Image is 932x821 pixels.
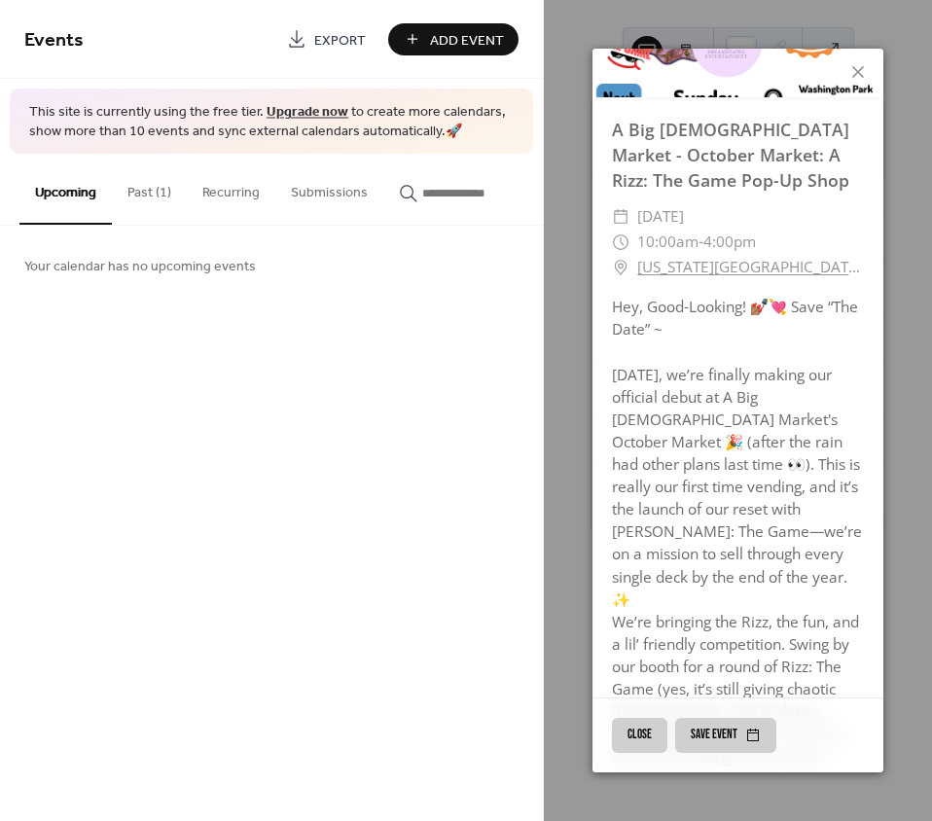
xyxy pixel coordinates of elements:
button: Save event [675,718,776,753]
span: - [699,232,703,252]
span: Export [314,30,366,51]
a: [US_STATE][GEOGRAPHIC_DATA], [GEOGRAPHIC_DATA], [GEOGRAPHIC_DATA] [637,255,864,280]
span: 10:00am [637,232,699,252]
a: Upgrade now [267,99,348,125]
div: ​ [612,255,629,280]
span: Add Event [430,30,504,51]
button: Close [612,718,667,753]
a: Export [272,23,380,55]
span: 4:00pm [703,232,756,252]
button: Past (1) [112,154,187,223]
span: This site is currently using the free tier. to create more calendars, show more than 10 events an... [29,103,514,141]
div: ​ [612,230,629,255]
span: [DATE] [637,204,684,230]
button: Submissions [275,154,383,223]
div: A Big [DEMOGRAPHIC_DATA] Market - October Market: A Rizz: The Game Pop-Up Shop [592,117,883,194]
span: Events [24,21,84,59]
div: ​ [612,204,629,230]
button: Upcoming [19,154,112,225]
button: Add Event [388,23,519,55]
span: Your calendar has no upcoming events [24,257,256,277]
button: Recurring [187,154,275,223]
